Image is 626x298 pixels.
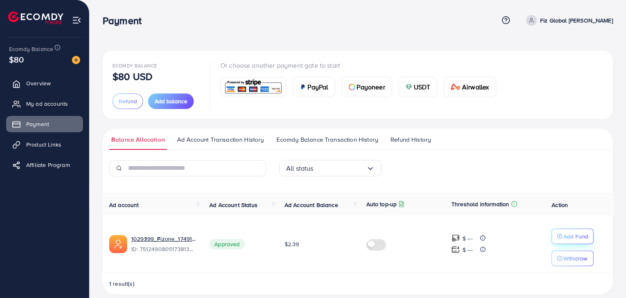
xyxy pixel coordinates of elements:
[308,82,328,92] span: PayPal
[279,160,381,176] div: Search for option
[285,201,338,209] span: Ad Account Balance
[293,77,335,97] a: cardPayPal
[6,75,83,91] a: Overview
[131,245,196,253] span: ID: 7512490805173813256
[26,161,70,169] span: Affiliate Program
[563,231,588,241] p: Add Fund
[552,251,594,266] button: Withdraw
[300,84,306,90] img: card
[112,93,143,109] button: Refund
[131,235,196,243] a: 1029399_Fizone_1749138239729
[552,201,568,209] span: Action
[109,235,127,253] img: ic-ads-acc.e4c84228.svg
[148,93,194,109] button: Add balance
[119,97,137,105] span: Refund
[349,84,355,90] img: card
[6,136,83,153] a: Product Links
[220,60,503,70] p: Or choose another payment gate to start
[285,240,299,248] span: $2.39
[451,245,460,254] img: top-up amount
[112,71,153,81] p: $80 USD
[342,77,392,97] a: cardPayoneer
[444,77,496,97] a: cardAirwallex
[451,84,460,90] img: card
[451,199,509,209] p: Threshold information
[462,82,489,92] span: Airwallex
[26,100,68,108] span: My ad accounts
[390,135,431,144] span: Refund History
[209,239,245,249] span: Approved
[220,77,286,97] a: card
[552,229,594,244] button: Add Fund
[72,16,81,25] img: menu
[366,199,397,209] p: Auto top-up
[103,15,148,27] h3: Payment
[462,245,473,255] p: $ ---
[109,280,135,288] span: 1 result(s)
[109,201,139,209] span: Ad account
[9,45,53,53] span: Ecomdy Balance
[26,140,61,149] span: Product Links
[72,56,80,64] img: image
[6,96,83,112] a: My ad accounts
[462,234,473,243] p: $ ---
[540,16,613,25] p: Fiz Global [PERSON_NAME]
[286,162,314,175] span: All status
[414,82,431,92] span: USDT
[131,235,196,254] div: <span class='underline'>1029399_Fizone_1749138239729</span></br>7512490805173813256
[112,62,157,69] span: Ecomdy Balance
[276,135,378,144] span: Ecomdy Balance Transaction History
[177,135,264,144] span: Ad Account Transaction History
[8,11,63,24] img: logo
[111,135,165,144] span: Balance Allocation
[563,254,587,263] p: Withdraw
[6,116,83,132] a: Payment
[26,120,49,128] span: Payment
[399,77,438,97] a: cardUSDT
[357,82,385,92] span: Payoneer
[523,15,613,26] a: Fiz Global [PERSON_NAME]
[209,201,258,209] span: Ad Account Status
[406,84,412,90] img: card
[223,78,283,96] img: card
[9,53,24,65] span: $80
[155,97,187,105] span: Add balance
[591,261,620,292] iframe: Chat
[26,79,51,87] span: Overview
[6,157,83,173] a: Affiliate Program
[451,234,460,242] img: top-up amount
[314,162,366,175] input: Search for option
